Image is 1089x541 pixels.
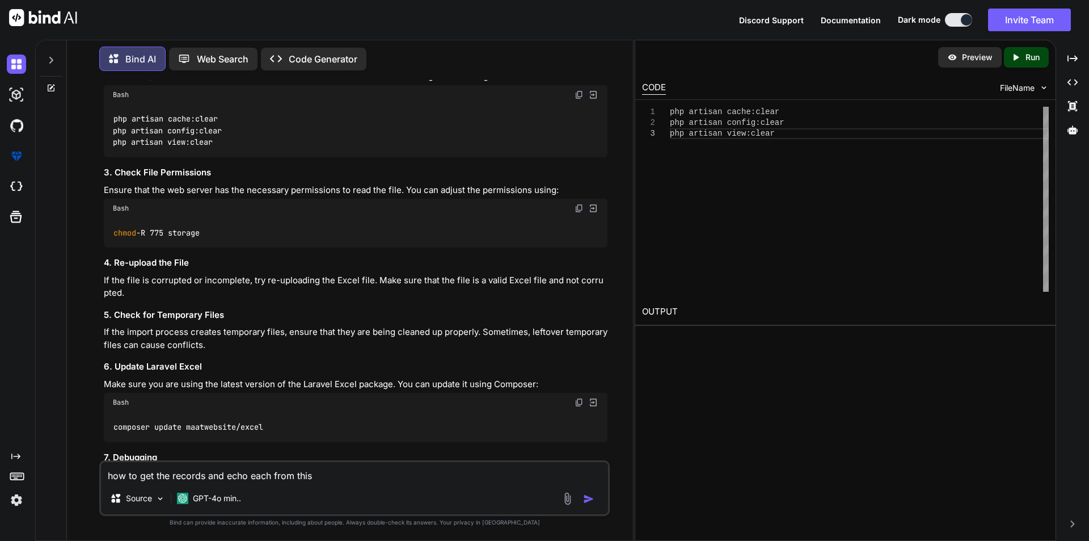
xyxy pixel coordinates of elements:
img: copy [575,90,584,99]
img: copy [575,398,584,407]
div: CODE [642,81,666,95]
span: Documentation [821,15,881,25]
span: Bash [113,398,129,407]
p: Web Search [197,52,248,66]
p: GPT-4o min.. [193,493,241,504]
span: FileName [1000,82,1035,94]
img: cloudideIcon [7,177,26,196]
span: Discord Support [739,15,804,25]
img: settings [7,490,26,510]
span: chmod [113,228,136,238]
img: Open in Browser [588,90,598,100]
span: Dark mode [898,14,940,26]
span: Bash [113,90,129,99]
code: composer update maatwebsite/excel [113,421,264,433]
img: Open in Browser [588,203,598,213]
img: darkChat [7,54,26,74]
img: preview [947,52,957,62]
p: Make sure you are using the latest version of the Laravel Excel package. You can update it using ... [104,378,607,391]
p: Preview [962,52,993,63]
h2: OUTPUT [635,299,1056,325]
img: icon [583,493,594,505]
button: Discord Support [739,14,804,26]
p: Source [126,493,152,504]
h3: 5. Check for Temporary Files [104,309,607,322]
span: php artisan view:clear [670,129,775,138]
p: If the import process creates temporary files, ensure that they are being cleaned up properly. So... [104,326,607,351]
img: Pick Models [155,494,165,504]
p: Bind AI [125,52,156,66]
img: Bind AI [9,9,77,26]
img: premium [7,146,26,166]
p: Ensure that the web server has the necessary permissions to read the file. You can adjust the per... [104,184,607,197]
p: Bind can provide inaccurate information, including about people. Always double-check its answers.... [99,518,610,527]
img: darkAi-studio [7,85,26,104]
p: Run [1025,52,1040,63]
span: Bash [113,204,129,213]
code: php artisan cache:clear php artisan config:clear php artisan view:clear [113,113,222,148]
h3: 4. Re-upload the File [104,257,607,270]
code: -R 775 storage [113,227,201,239]
div: 1 [642,107,655,118]
h3: 6. Update Laravel Excel [104,360,607,374]
img: attachment [561,492,574,505]
p: If the file is corrupted or incomplete, try re-uploading the Excel file. Make sure that the file ... [104,274,607,300]
div: 2 [642,118,655,128]
button: Invite Team [988,9,1071,31]
img: copy [575,204,584,213]
img: githubDark [7,116,26,135]
img: Open in Browser [588,397,598,408]
h3: 3. Check File Permissions [104,166,607,179]
img: GPT-4o mini [177,493,188,504]
div: 3 [642,128,655,139]
h3: 7. Debugging [104,451,607,464]
span: php artisan config:clear [670,118,784,127]
img: chevron down [1039,83,1049,93]
span: php artisan cache:clear [670,107,779,116]
button: Documentation [821,14,881,26]
p: Code Generator [289,52,357,66]
textarea: how to get the records and echo each from this [101,462,608,483]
